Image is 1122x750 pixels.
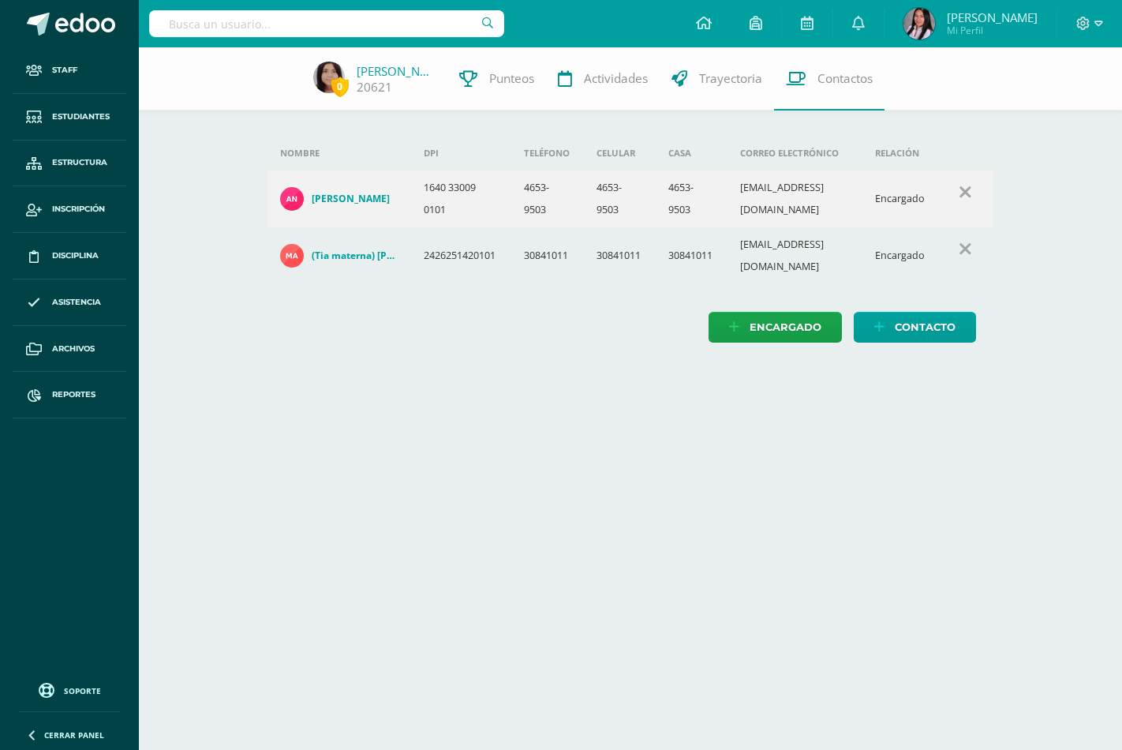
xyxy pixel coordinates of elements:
[13,279,126,326] a: Asistencia
[511,227,584,284] td: 30841011
[584,136,656,171] th: Celular
[52,249,99,262] span: Disciplina
[52,296,101,309] span: Asistencia
[312,249,398,262] h4: (Tia materna) [PERSON_NAME]
[52,388,95,401] span: Reportes
[584,171,656,227] td: 4653-9503
[903,8,935,39] img: 1c4a8e29229ca7cba10d259c3507f649.png
[312,193,390,205] h4: [PERSON_NAME]
[13,94,126,141] a: Estudiantes
[511,171,584,227] td: 4653-9503
[750,313,821,342] span: Encargado
[862,227,937,284] td: Encargado
[584,70,648,87] span: Actividades
[280,187,398,211] a: [PERSON_NAME]
[13,47,126,94] a: Staff
[411,227,512,284] td: 2426251420101
[149,10,504,37] input: Busca un usuario...
[862,136,937,171] th: Relación
[52,343,95,355] span: Archivos
[584,227,656,284] td: 30841011
[357,63,436,79] a: [PERSON_NAME]
[817,70,873,87] span: Contactos
[52,111,110,123] span: Estudiantes
[52,64,77,77] span: Staff
[854,312,976,343] a: Contacto
[699,70,762,87] span: Trayectoria
[313,62,345,93] img: ae913efbf1454e2e2fe0fc6a8a590502.png
[862,171,937,227] td: Encargado
[411,136,512,171] th: DPI
[727,227,863,284] td: [EMAIL_ADDRESS][DOMAIN_NAME]
[357,79,392,96] a: 20621
[52,156,107,169] span: Estructura
[44,729,104,741] span: Cerrar panel
[331,77,349,96] span: 0
[947,24,1038,37] span: Mi Perfil
[656,227,727,284] td: 30841011
[19,679,120,700] a: Soporte
[267,136,411,171] th: Nombre
[489,70,534,87] span: Punteos
[280,244,304,268] img: f87f3ba0670469f0eab6b154ba7a1f9c.png
[727,171,863,227] td: [EMAIL_ADDRESS][DOMAIN_NAME]
[13,372,126,418] a: Reportes
[895,313,956,342] span: Contacto
[656,171,727,227] td: 4653-9503
[52,203,105,216] span: Inscripción
[546,47,660,111] a: Actividades
[13,141,126,187] a: Estructura
[280,244,398,268] a: (Tia materna) [PERSON_NAME]
[280,187,304,211] img: c26610ac4fbc96d1ffb195670cfa4eb4.png
[709,312,842,343] a: Encargado
[411,171,512,227] td: 1640 33009 0101
[947,9,1038,25] span: [PERSON_NAME]
[774,47,885,111] a: Contactos
[656,136,727,171] th: Casa
[13,186,126,233] a: Inscripción
[727,136,863,171] th: Correo electrónico
[64,685,101,696] span: Soporte
[511,136,584,171] th: Teléfono
[447,47,546,111] a: Punteos
[13,233,126,279] a: Disciplina
[660,47,774,111] a: Trayectoria
[13,326,126,373] a: Archivos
